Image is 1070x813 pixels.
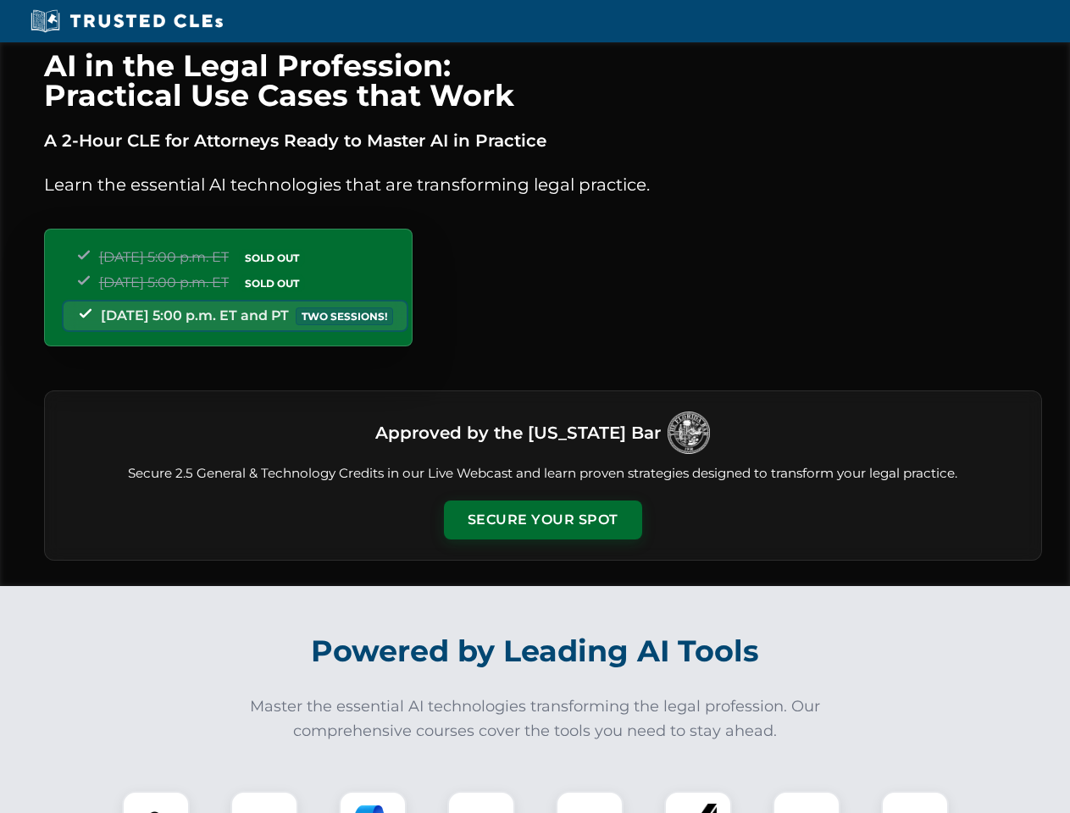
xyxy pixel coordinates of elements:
span: SOLD OUT [239,274,305,292]
img: Logo [668,412,710,454]
p: Master the essential AI technologies transforming the legal profession. Our comprehensive courses... [239,694,832,744]
button: Secure Your Spot [444,501,642,539]
p: Learn the essential AI technologies that are transforming legal practice. [44,171,1042,198]
p: A 2-Hour CLE for Attorneys Ready to Master AI in Practice [44,127,1042,154]
h3: Approved by the [US_STATE] Bar [375,418,661,448]
span: [DATE] 5:00 p.m. ET [99,249,229,265]
h1: AI in the Legal Profession: Practical Use Cases that Work [44,51,1042,110]
p: Secure 2.5 General & Technology Credits in our Live Webcast and learn proven strategies designed ... [65,464,1021,484]
img: Trusted CLEs [25,8,228,34]
span: SOLD OUT [239,249,305,267]
h2: Powered by Leading AI Tools [66,622,1005,681]
span: [DATE] 5:00 p.m. ET [99,274,229,290]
